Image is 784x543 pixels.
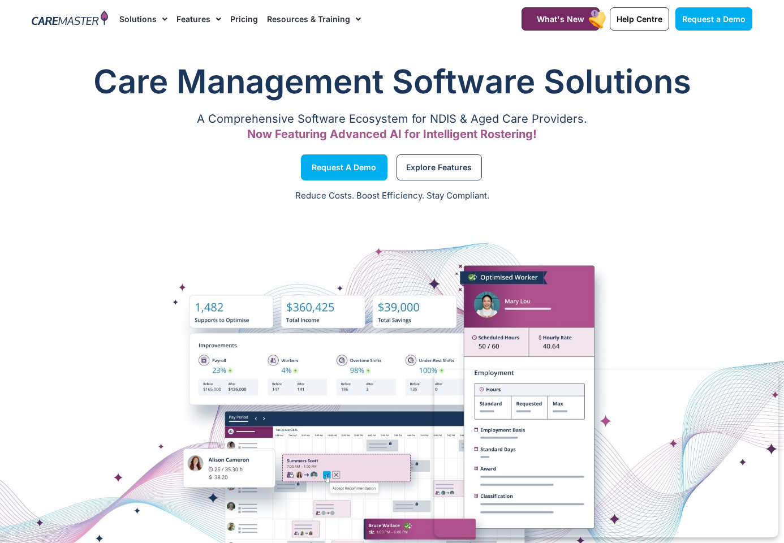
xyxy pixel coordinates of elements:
[537,14,584,24] span: What's New
[682,14,746,24] span: Request a Demo
[522,7,600,31] a: What's New
[247,127,537,141] span: Now Featuring Advanced AI for Intelligent Rostering!
[32,59,752,104] h1: Care Management Software Solutions
[301,154,387,180] a: Request a Demo
[32,115,752,123] p: A Comprehensive Software Ecosystem for NDIS & Aged Care Providers.
[434,370,778,537] iframe: Popup CTA
[610,7,669,31] a: Help Centre
[7,189,777,202] p: Reduce Costs. Boost Efficiency. Stay Compliant.
[617,14,662,24] span: Help Centre
[675,7,752,31] a: Request a Demo
[397,154,482,180] a: Explore Features
[32,11,108,28] img: CareMaster Logo
[312,165,376,170] span: Request a Demo
[406,165,472,170] span: Explore Features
